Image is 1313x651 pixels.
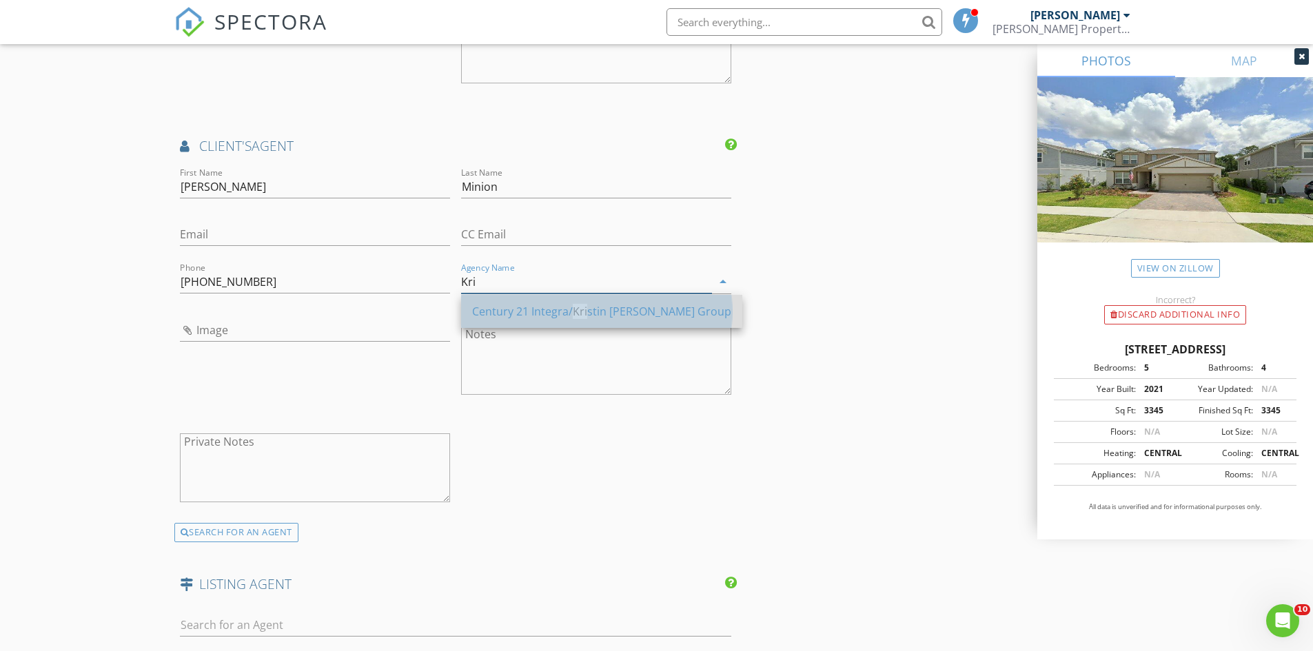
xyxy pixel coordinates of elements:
div: 5 [1136,362,1175,374]
span: SPECTORA [214,7,327,36]
div: Floors: [1058,426,1136,438]
span: N/A [1144,468,1160,480]
div: 4 [1253,362,1292,374]
div: Bathrooms: [1175,362,1253,374]
div: Lot Size: [1175,426,1253,438]
div: Bowman Property Inspections [993,22,1130,36]
input: Image [180,319,450,342]
div: SEARCH FOR AN AGENT [174,523,298,542]
span: Kri [573,304,587,319]
div: Year Updated: [1175,383,1253,395]
img: streetview [1037,77,1313,276]
iframe: Intercom live chat [1266,604,1299,637]
img: The Best Home Inspection Software - Spectora [174,7,205,37]
span: N/A [1144,426,1160,437]
a: SPECTORA [174,19,327,48]
p: All data is unverified and for informational purposes only. [1054,502,1296,512]
textarea: Notes [461,326,731,395]
a: MAP [1175,44,1313,77]
div: 3345 [1253,404,1292,417]
div: [STREET_ADDRESS] [1054,341,1296,358]
div: 3345 [1136,404,1175,417]
div: CENTRAL [1136,447,1175,459]
a: PHOTOS [1037,44,1175,77]
div: Incorrect? [1037,294,1313,305]
a: View on Zillow [1131,259,1220,278]
input: Search for an Agent [180,614,732,637]
div: [PERSON_NAME] [1030,8,1120,22]
div: Year Built: [1058,383,1136,395]
span: client's [199,136,252,155]
div: CENTRAL [1253,447,1292,459]
div: Bedrooms: [1058,362,1136,374]
span: 10 [1294,604,1310,615]
div: Appliances: [1058,468,1136,481]
div: 2021 [1136,383,1175,395]
h4: AGENT [180,137,732,155]
input: Search everything... [666,8,942,36]
div: Finished Sq Ft: [1175,404,1253,417]
i: arrow_drop_down [715,273,731,290]
div: Discard Additional info [1104,305,1246,324]
div: Sq Ft: [1058,404,1136,417]
div: Rooms: [1175,468,1253,481]
div: Heating: [1058,447,1136,459]
span: N/A [1261,383,1277,395]
span: N/A [1261,468,1277,480]
span: N/A [1261,426,1277,437]
div: Cooling: [1175,447,1253,459]
div: Century 21 Integra/ stin [PERSON_NAME] Group [472,303,731,320]
h4: LISTING AGENT [180,575,732,593]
